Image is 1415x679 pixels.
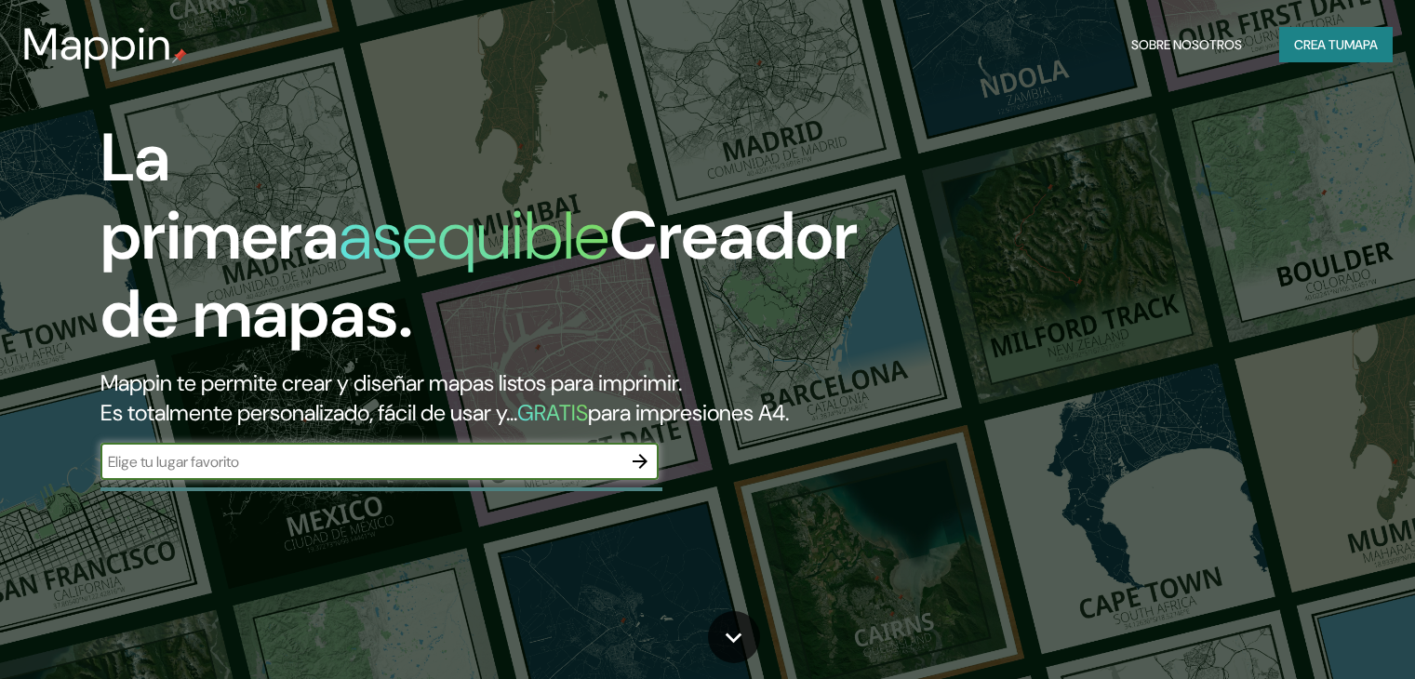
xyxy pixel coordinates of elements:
[1344,36,1378,53] font: mapa
[100,398,517,427] font: Es totalmente personalizado, fácil de usar y...
[1279,27,1393,62] button: Crea tumapa
[172,48,187,63] img: pin de mapeo
[588,398,789,427] font: para impresiones A4.
[1249,606,1395,659] iframe: Help widget launcher
[100,114,339,279] font: La primera
[1294,36,1344,53] font: Crea tu
[1124,27,1249,62] button: Sobre nosotros
[100,451,621,473] input: Elige tu lugar favorito
[100,193,858,357] font: Creador de mapas.
[339,193,609,279] font: asequible
[1131,36,1242,53] font: Sobre nosotros
[517,398,588,427] font: GRATIS
[22,15,172,73] font: Mappin
[100,368,682,397] font: Mappin te permite crear y diseñar mapas listos para imprimir.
